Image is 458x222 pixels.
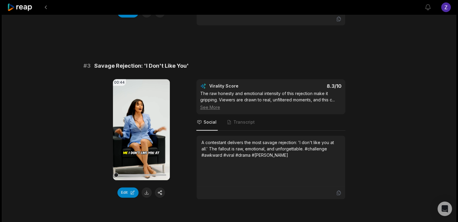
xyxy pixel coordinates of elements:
[94,62,189,70] span: Savage Rejection: 'I Don't Like You'
[438,202,452,216] div: Open Intercom Messenger
[233,119,255,125] span: Transcript
[204,119,217,125] span: Social
[117,187,139,198] button: Edit
[277,83,341,89] div: 8.3 /10
[83,62,91,70] span: # 3
[196,114,345,131] nav: Tabs
[113,79,170,180] video: Your browser does not support mp4 format.
[200,90,341,110] div: The raw honesty and emotional intensity of this rejection make it gripping. Viewers are drawn to ...
[201,139,340,158] div: A contestant delivers the most savage rejection: 'I don't like you at all.' The fallout is raw, e...
[209,83,274,89] div: Virality Score
[200,104,341,110] div: See More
